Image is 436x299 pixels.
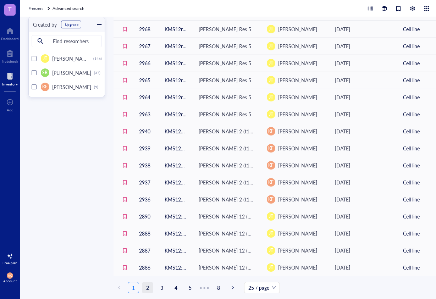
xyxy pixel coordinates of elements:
[278,179,317,186] span: [PERSON_NAME]
[94,71,100,75] div: (37)
[159,38,193,55] td: KMS12rx1.2 MC A1-WO
[159,191,193,208] td: KMS12BM
[268,128,274,134] span: KF
[52,69,91,76] span: [PERSON_NAME]
[159,72,193,89] td: KMS12rx1.2 MC B6-WO
[159,259,193,276] td: KMS12::IRF4-OE BFP+ bulk
[199,110,251,118] div: [PERSON_NAME] Res 5
[185,282,195,293] a: 5
[42,70,48,76] span: SB
[170,282,182,293] li: 4
[199,195,255,203] div: [PERSON_NAME] 2 (t11;14)
[199,282,210,293] li: Next 5 Pages
[114,282,125,293] li: Previous Page
[269,77,273,83] span: JT
[159,55,193,72] td: KMS12rx1.2 MC B6-WO
[278,128,317,135] span: [PERSON_NAME]
[133,55,159,72] td: 2966
[335,127,392,135] div: [DATE]
[278,213,317,220] span: [PERSON_NAME]
[199,178,255,186] div: [PERSON_NAME] 2 (t11;14)
[114,282,125,293] button: left
[268,196,274,203] span: KF
[335,144,392,152] div: [DATE]
[278,145,317,152] span: [PERSON_NAME]
[159,21,193,38] td: KMS12rx1.2 MC A1-WO
[199,282,210,293] span: •••
[7,108,13,112] div: Add
[52,55,91,62] span: [PERSON_NAME]
[43,55,47,62] span: JT
[335,42,392,50] div: [DATE]
[335,161,392,169] div: [DATE]
[278,196,317,203] span: [PERSON_NAME]
[278,77,317,84] span: [PERSON_NAME]
[2,48,18,63] a: Notebook
[29,21,57,28] div: Created by
[28,5,51,12] a: Freezers
[335,25,392,33] div: [DATE]
[335,264,392,271] div: [DATE]
[133,72,159,89] td: 2965
[335,76,392,84] div: [DATE]
[159,106,193,123] td: KMS12rx1.2 MC B5-WO
[335,59,392,67] div: [DATE]
[199,76,251,84] div: [PERSON_NAME] Res 5
[269,247,273,254] span: JT
[133,242,159,259] td: 2887
[248,282,276,293] span: 25 / page
[199,247,255,254] div: [PERSON_NAME] 12 (Overexpression Box)
[133,21,159,38] td: 2968
[269,111,273,117] span: JT
[335,247,392,254] div: [DATE]
[2,71,18,86] a: Inventory
[269,43,273,49] span: JT
[133,157,159,174] td: 2938
[199,144,255,152] div: [PERSON_NAME] 2 (t11;14)
[133,89,159,106] td: 2964
[268,179,274,186] span: KF
[199,59,251,67] div: [PERSON_NAME] Res 5
[199,93,251,101] div: [PERSON_NAME] Res 5
[53,5,86,12] a: Advanced search
[52,83,91,90] span: [PERSON_NAME]
[133,38,159,55] td: 2967
[335,229,392,237] div: [DATE]
[142,282,153,293] a: 2
[278,230,317,237] span: [PERSON_NAME]
[2,59,18,63] div: Notebook
[269,213,273,220] span: JT
[278,60,317,67] span: [PERSON_NAME]
[133,140,159,157] td: 2939
[335,212,392,220] div: [DATE]
[199,127,255,135] div: [PERSON_NAME] 2 (t11;14)
[159,140,193,157] td: KMS12BM
[278,94,317,101] span: [PERSON_NAME]
[213,282,224,293] a: 8
[128,282,139,293] li: 1
[335,178,392,186] div: [DATE]
[278,43,317,50] span: [PERSON_NAME]
[94,85,98,89] div: (9)
[1,25,19,41] a: Dashboard
[278,247,317,254] span: [PERSON_NAME]
[159,208,193,225] td: KMS12::EV unsorted
[278,264,317,271] span: [PERSON_NAME]
[199,42,251,50] div: [PERSON_NAME] Res 5
[268,162,274,168] span: KF
[133,106,159,123] td: 2963
[3,279,17,283] div: Account
[268,145,274,151] span: KF
[1,37,19,41] div: Dashboard
[171,282,181,293] a: 4
[156,282,167,293] a: 3
[199,25,251,33] div: [PERSON_NAME] Res 5
[133,208,159,225] td: 2890
[8,5,12,13] span: T
[159,225,193,242] td: KMS12::EV unsorted
[159,123,193,140] td: KMS12BM
[159,89,193,106] td: KMS12rx1.2 MC B5-WO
